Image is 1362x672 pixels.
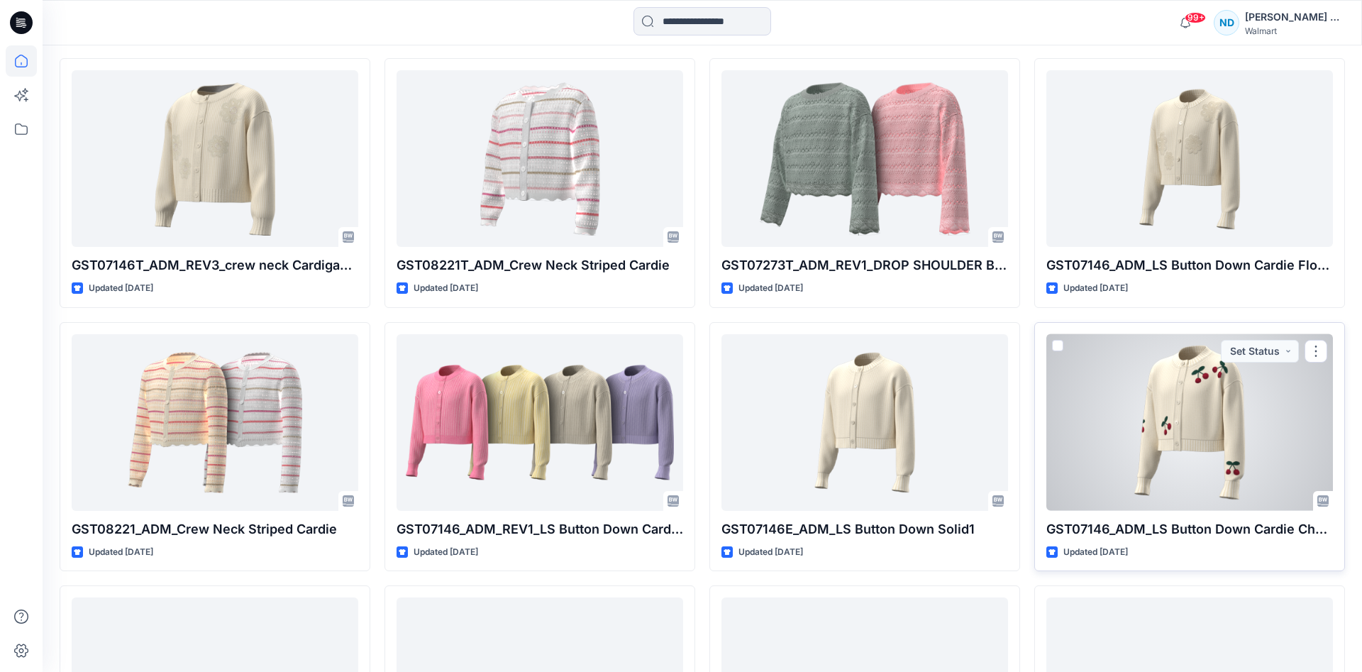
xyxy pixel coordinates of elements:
a: GST07273T_ADM_REV1_DROP SHOULDER Bell Slv [721,70,1008,247]
a: GST08221_ADM_Crew Neck Striped Cardie [72,334,358,511]
div: [PERSON_NAME] Del [PERSON_NAME] [1245,9,1344,26]
p: GST07273T_ADM_REV1_DROP SHOULDER Bell Slv [721,255,1008,275]
p: GST08221T_ADM_Crew Neck Striped Cardie [397,255,683,275]
p: GST08221_ADM_Crew Neck Striped Cardie [72,519,358,539]
p: GST07146_ADM_LS Button Down Cardie Flower1 [1046,255,1333,275]
p: Updated [DATE] [414,545,478,560]
p: GST07146_ADM_REV1_LS Button Down Cardie1 [397,519,683,539]
span: 99+ [1185,12,1206,23]
a: GST07146T_ADM_REV3_crew neck Cardigan flower embroidery [72,70,358,247]
a: GST07146_ADM_LS Button Down Cardie Flower1 [1046,70,1333,247]
a: GST08221T_ADM_Crew Neck Striped Cardie [397,70,683,247]
a: GST07146_ADM_REV1_LS Button Down Cardie1 [397,334,683,511]
a: GST07146_ADM_LS Button Down Cardie Cherry1 [1046,334,1333,511]
p: Updated [DATE] [89,281,153,296]
p: Updated [DATE] [1063,281,1128,296]
p: GST07146E_ADM_LS Button Down Solid1 [721,519,1008,539]
p: Updated [DATE] [89,545,153,560]
p: Updated [DATE] [738,545,803,560]
div: ND [1214,10,1239,35]
p: Updated [DATE] [414,281,478,296]
p: Updated [DATE] [738,281,803,296]
a: GST07146E_ADM_LS Button Down Solid1 [721,334,1008,511]
p: Updated [DATE] [1063,545,1128,560]
p: GST07146T_ADM_REV3_crew neck Cardigan flower embroidery [72,255,358,275]
p: GST07146_ADM_LS Button Down Cardie Cherry1 [1046,519,1333,539]
div: Walmart [1245,26,1344,36]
